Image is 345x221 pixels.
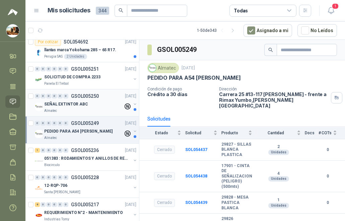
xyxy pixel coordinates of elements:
p: PEDIDO PARA A54 [PERSON_NAME] [44,128,113,135]
div: 0 [63,94,68,98]
img: Company Logo [35,49,43,57]
th: # COTs [319,127,345,139]
p: Dirección [219,87,328,91]
div: 0 [41,148,46,153]
div: 0 [52,202,57,207]
a: 0 0 0 0 0 0 GSOL005249[DATE] Company LogoPEDIDO PARA A54 [PERSON_NAME]Almatec [35,119,138,141]
p: SEÑAL EXTINTOR ABC [44,101,88,107]
span: 344 [96,7,109,15]
th: Estado [139,127,185,139]
div: 1 [35,148,40,153]
p: Biocirculo [44,162,60,168]
a: 0 0 0 0 0 0 GSOL005251[DATE] Company LogoSOLICITUD DE COMPRA 2233Panela El Trébol [35,65,138,86]
a: SOL054438 [185,174,207,178]
div: 0 [58,67,63,71]
b: 29827 - SILLAS BLANCA PLASTICA [221,142,252,158]
b: 0 [319,200,337,206]
div: Unidades [268,203,289,208]
div: 0 [63,202,68,207]
div: 0 [35,121,40,126]
div: 0 [58,121,63,126]
div: 0 [46,148,51,153]
div: 0 [35,94,40,98]
p: SOLICITUD DE COMPRA 2233 [44,74,100,80]
p: SOL054692 [64,40,88,44]
div: 0 [46,175,51,180]
p: [DATE] [125,147,136,154]
p: GSOL005250 [71,94,99,98]
p: [DATE] [125,174,136,181]
p: llantas marca Yokohama 285 – 65 R17. [44,47,116,53]
div: 0 [58,175,63,180]
div: 0 [63,67,68,71]
div: 0 [58,148,63,153]
div: 0 [52,121,57,126]
span: 1 [332,3,339,9]
div: 0 [63,148,68,153]
p: Almatec [44,135,57,141]
img: Company Logo [35,130,43,138]
img: Company Logo [35,157,43,165]
a: 0 0 0 0 0 0 GSOL005228[DATE] Company Logo12-RQP-706Santa [PERSON_NAME] [35,173,138,195]
div: 0 [46,67,51,71]
button: 1 [325,5,337,17]
div: 0 [41,67,46,71]
img: Company Logo [35,76,43,84]
p: GSOL005228 [71,175,99,180]
div: 0 [52,67,57,71]
div: 0 [46,94,51,98]
div: 0 [35,175,40,180]
p: GSOL005217 [71,202,99,207]
p: Perugia SAS [44,54,63,59]
img: Company Logo [35,184,43,192]
b: 1 [256,198,301,203]
span: # COTs [319,131,332,135]
div: 0 [41,94,46,98]
div: 1 - 50 de 343 [197,25,238,36]
p: GSOL005251 [71,67,99,71]
div: 0 [46,121,51,126]
div: Solicitudes [147,115,170,123]
p: GSOL005249 [71,121,99,126]
p: [DATE] [125,120,136,127]
div: Almatec [147,63,179,73]
b: 29828 - MESA PASTICA BLANCA [221,195,252,211]
div: 0 [52,94,57,98]
th: Solicitud [185,127,221,139]
div: 2 Unidades [64,54,87,59]
th: Cantidad [256,127,305,139]
b: 0 [319,147,337,153]
b: 4 [256,171,301,176]
div: Por cotizar [35,38,61,46]
p: Panela El Trébol [44,81,69,86]
b: 0 [319,173,337,179]
p: [DATE] [125,93,136,99]
p: [DATE] [125,202,136,208]
img: Company Logo [149,64,156,72]
div: 0 [35,67,40,71]
div: 0 [52,148,57,153]
img: Company Logo [6,24,19,37]
img: Logo peakr [8,8,18,16]
div: Unidades [268,176,289,181]
div: 0 [58,94,63,98]
span: Producto [221,131,247,135]
div: 0 [58,202,63,207]
h3: GSOL005249 [157,45,198,55]
a: SOL054437 [185,147,207,152]
div: 0 [52,175,57,180]
span: Solicitud [185,131,212,135]
p: Carrera 25 #13-117 [PERSON_NAME] - frente a Rimax Yumbo , [PERSON_NAME][GEOGRAPHIC_DATA] [219,91,328,108]
div: 0 [41,202,46,207]
th: Producto [221,127,256,139]
p: GSOL005236 [71,148,99,153]
div: 0 [63,175,68,180]
p: Condición de pago [147,87,214,91]
div: 0 [41,175,46,180]
div: 0 [63,121,68,126]
p: Santa [PERSON_NAME] [44,190,80,195]
img: Company Logo [35,103,43,111]
a: Por cotizarSOL054692[DATE] Company Logollantas marca Yokohama 285 – 65 R17.Perugia SAS2 Unidades [25,35,139,62]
